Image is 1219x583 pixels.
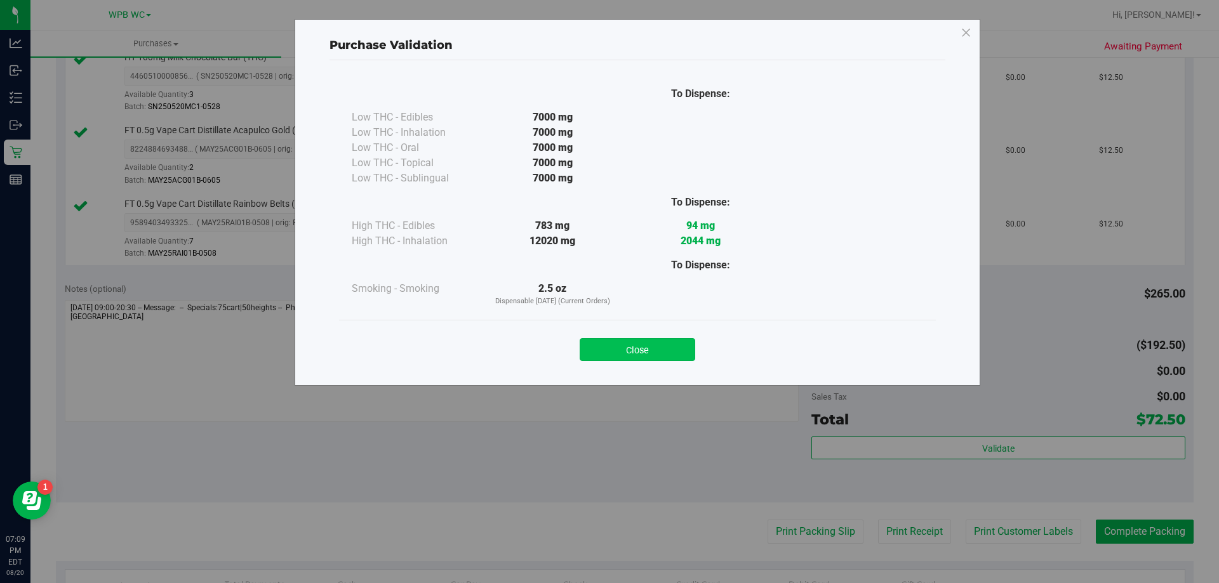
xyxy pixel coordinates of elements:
div: 7000 mg [479,125,627,140]
div: To Dispense: [627,86,775,102]
div: Low THC - Oral [352,140,479,155]
div: 2.5 oz [479,281,627,307]
div: 7000 mg [479,155,627,171]
div: High THC - Inhalation [352,233,479,249]
div: To Dispense: [627,258,775,273]
div: 783 mg [479,218,627,233]
div: Low THC - Sublingual [352,171,479,186]
div: Smoking - Smoking [352,281,479,296]
div: To Dispense: [627,195,775,210]
div: 7000 mg [479,171,627,186]
button: Close [580,338,695,361]
div: High THC - Edibles [352,218,479,233]
strong: 2044 mg [681,235,721,247]
iframe: Resource center unread badge [37,480,53,495]
div: Low THC - Edibles [352,110,479,125]
span: Purchase Validation [330,38,453,52]
div: 7000 mg [479,140,627,155]
div: Low THC - Topical [352,155,479,171]
div: 7000 mg [479,110,627,125]
strong: 94 mg [686,219,715,232]
iframe: Resource center [13,481,51,520]
p: Dispensable [DATE] (Current Orders) [479,296,627,307]
div: 12020 mg [479,233,627,249]
div: Low THC - Inhalation [352,125,479,140]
